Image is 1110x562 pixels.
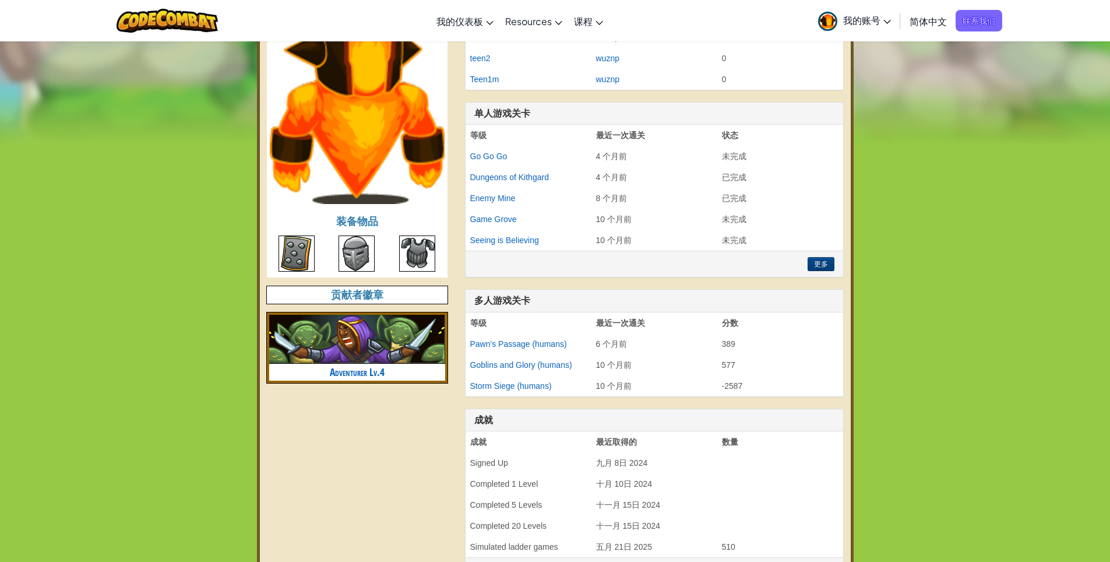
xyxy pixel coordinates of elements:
[717,536,843,557] td: 510
[596,54,619,63] a: wuznp
[474,296,834,306] h3: 多人游戏关卡
[466,312,591,333] th: 等级
[904,5,953,37] a: 简体中文
[717,48,843,69] td: 0
[591,431,717,452] th: 最近取得的
[470,33,496,42] a: JUN2B
[591,333,717,354] td: 6 个月前
[470,152,508,161] a: Go Go Go
[717,188,843,209] td: 已完成
[717,167,843,188] td: 已完成
[273,213,442,230] h4: 装备物品
[717,125,843,146] th: 状态
[591,146,717,167] td: 4 个月前
[574,15,593,27] span: 课程
[267,286,447,303] h4: 贡献者徽章
[499,5,568,37] a: Resources
[717,209,843,230] td: 未完成
[466,125,591,146] th: 等级
[269,315,445,364] img: adventurer.png
[591,188,717,209] td: 8 个月前
[466,452,591,473] td: Signed Up
[717,146,843,167] td: 未完成
[812,2,897,39] a: 我的账号
[717,69,843,90] td: 0
[474,108,834,119] h3: 单人游戏关卡
[470,339,567,349] a: Pawn's Passage (humans)
[330,365,385,379] a: Adventurer Lv.4
[470,236,539,245] a: Seeing is Believing
[818,12,837,31] img: avatar
[591,209,717,230] td: 10 个月前
[470,194,516,203] a: Enemy Mine
[591,375,717,396] td: 10 个月前
[466,473,591,494] td: Completed 1 Level
[843,14,891,26] span: 我的账号
[470,215,517,224] a: Game Grove
[591,494,717,515] td: 十一月 15日 2024
[596,75,619,84] a: wuznp
[470,360,572,370] a: Goblins and Glory (humans)
[470,173,549,182] a: Dungeons of Kithgard
[591,312,717,333] th: 最近一次通关
[466,515,591,536] td: Completed 20 Levels
[470,54,491,63] a: teen2
[466,536,591,557] td: Simulated ladder games
[591,167,717,188] td: 4 个月前
[591,473,717,494] td: 十月 10日 2024
[956,10,1002,31] a: 联系我们
[591,230,717,251] td: 10 个月前
[591,125,717,146] th: 最近一次通关
[808,257,834,271] button: 更多
[591,536,717,557] td: 五月 21日 2025
[591,515,717,536] td: 十一月 15日 2024
[591,452,717,473] td: 九月 8日 2024
[470,75,499,84] a: Teen1m
[717,354,843,375] td: 577
[591,354,717,375] td: 10 个月前
[470,381,552,391] a: Storm Siege (humans)
[717,333,843,354] td: 389
[717,375,843,396] td: -2587
[431,5,499,37] a: 我的仪表板
[474,415,834,426] h3: 成就
[466,431,591,452] th: 成就
[505,15,552,27] span: Resources
[568,5,609,37] a: 课程
[117,9,219,33] img: CodeCombat logo
[717,312,843,333] th: 分数
[436,15,483,27] span: 我的仪表板
[717,230,843,251] td: 未完成
[596,33,619,42] a: wuznp
[910,15,947,27] span: 简体中文
[717,431,843,452] th: 数量
[466,494,591,515] td: Completed 5 Levels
